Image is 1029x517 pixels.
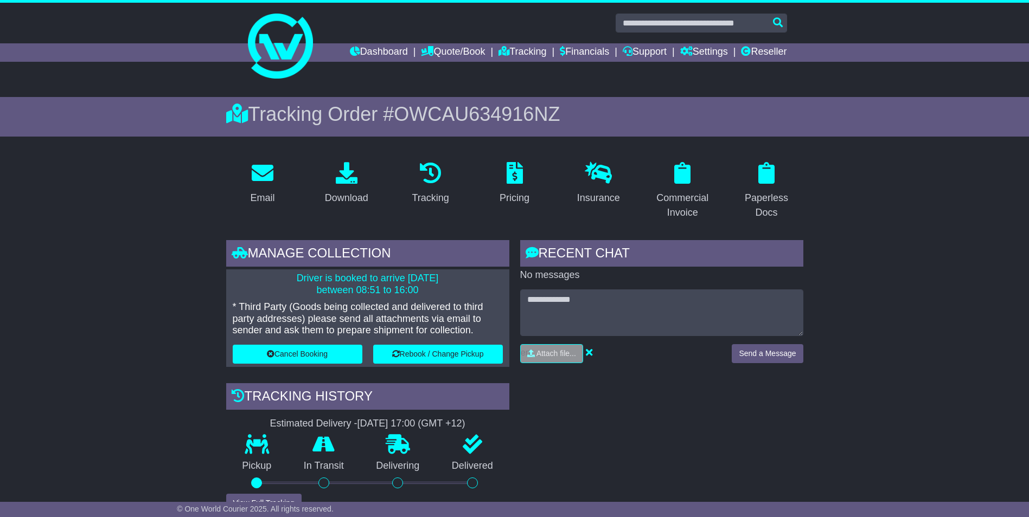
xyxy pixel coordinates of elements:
div: Estimated Delivery - [226,418,509,430]
button: Cancel Booking [233,345,362,364]
p: No messages [520,269,803,281]
a: Reseller [741,43,787,62]
div: Commercial Invoice [653,191,712,220]
a: Insurance [570,158,627,209]
a: Quote/Book [421,43,485,62]
div: Pricing [500,191,529,205]
div: Email [250,191,274,205]
p: Delivered [436,460,509,472]
div: Insurance [577,191,620,205]
a: Email [243,158,282,209]
a: Pricing [493,158,536,209]
span: OWCAU634916NZ [394,103,560,125]
a: Commercial Invoice [646,158,719,224]
a: Tracking [405,158,456,209]
p: In Transit [287,460,360,472]
div: Tracking history [226,383,509,412]
p: Pickup [226,460,288,472]
p: * Third Party (Goods being collected and delivered to third party addresses) please send all atta... [233,301,503,337]
a: Dashboard [350,43,408,62]
div: Tracking Order # [226,102,803,126]
p: Driver is booked to arrive [DATE] between 08:51 to 16:00 [233,273,503,296]
div: [DATE] 17:00 (GMT +12) [357,418,465,430]
button: View Full Tracking [226,494,302,513]
a: Paperless Docs [730,158,803,224]
a: Download [318,158,375,209]
a: Financials [560,43,609,62]
button: Send a Message [732,344,803,363]
div: Download [325,191,368,205]
a: Support [623,43,667,62]
a: Settings [680,43,728,62]
div: Tracking [412,191,449,205]
button: Rebook / Change Pickup [373,345,503,364]
div: Manage collection [226,240,509,269]
div: Paperless Docs [737,191,796,220]
p: Delivering [360,460,436,472]
span: © One World Courier 2025. All rights reserved. [177,505,334,513]
div: RECENT CHAT [520,240,803,269]
a: Tracking [498,43,546,62]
